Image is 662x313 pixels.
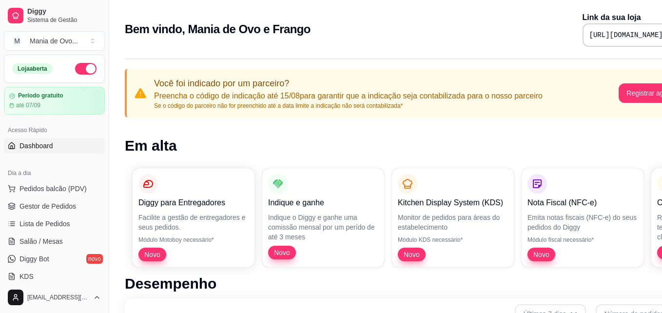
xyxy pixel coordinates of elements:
span: M [12,36,22,46]
span: Novo [270,248,294,257]
p: Indique o Diggy e ganhe uma comissão mensal por um perído de até 3 meses [268,213,378,242]
p: Kitchen Display System (KDS) [398,197,508,209]
a: Período gratuitoaté 07/09 [4,87,105,115]
div: Dia a dia [4,165,105,181]
a: Gestor de Pedidos [4,198,105,214]
div: Loja aberta [12,63,53,74]
p: Preencha o código de indicação até 15/08 para garantir que a indicação seja contabilizada para o ... [154,90,543,102]
p: Você foi indicado por um parceiro? [154,77,543,90]
div: Acesso Rápido [4,122,105,138]
button: [EMAIL_ADDRESS][DOMAIN_NAME] [4,286,105,309]
p: Diggy para Entregadores [138,197,249,209]
p: Emita notas fiscais (NFC-e) do seus pedidos do Diggy [527,213,638,232]
article: Período gratuito [18,92,63,99]
span: Dashboard [19,141,53,151]
span: Pedidos balcão (PDV) [19,184,87,194]
button: Nota Fiscal (NFC-e)Emita notas fiscais (NFC-e) do seus pedidos do DiggyMódulo fiscal necessário*Novo [522,168,643,267]
p: Nota Fiscal (NFC-e) [527,197,638,209]
span: KDS [19,272,34,281]
a: KDS [4,269,105,284]
span: Diggy Bot [19,254,49,264]
p: Indique e ganhe [268,197,378,209]
p: Módulo fiscal necessário* [527,236,638,244]
button: Kitchen Display System (KDS)Monitor de pedidos para áreas do estabelecimentoMódulo KDS necessário... [392,168,514,267]
a: Dashboard [4,138,105,154]
a: Diggy Botnovo [4,251,105,267]
span: Sistema de Gestão [27,16,101,24]
button: Pedidos balcão (PDV) [4,181,105,196]
span: Lista de Pedidos [19,219,70,229]
button: Indique e ganheIndique o Diggy e ganhe uma comissão mensal por um perído de até 3 mesesNovo [262,168,384,267]
a: Salão / Mesas [4,234,105,249]
p: Facilite a gestão de entregadores e seus pedidos. [138,213,249,232]
article: até 07/09 [16,101,40,109]
p: Monitor de pedidos para áreas do estabelecimento [398,213,508,232]
p: Se o código do parceiro não for preenchido até a data limite a indicação não será contabilizada* [154,102,543,110]
span: Salão / Mesas [19,236,63,246]
span: Novo [529,250,553,259]
a: Lista de Pedidos [4,216,105,232]
div: Mania de Ovo ... [30,36,78,46]
h2: Bem vindo, Mania de Ovo e Frango [125,21,311,37]
a: DiggySistema de Gestão [4,4,105,27]
button: Diggy para EntregadoresFacilite a gestão de entregadores e seus pedidos.Módulo Motoboy necessário... [133,168,254,267]
p: Módulo KDS necessário* [398,236,508,244]
span: [EMAIL_ADDRESS][DOMAIN_NAME] [27,293,89,301]
span: Diggy [27,7,101,16]
span: Novo [140,250,164,259]
span: Novo [400,250,424,259]
button: Alterar Status [75,63,97,75]
span: Gestor de Pedidos [19,201,76,211]
p: Módulo Motoboy necessário* [138,236,249,244]
button: Select a team [4,31,105,51]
